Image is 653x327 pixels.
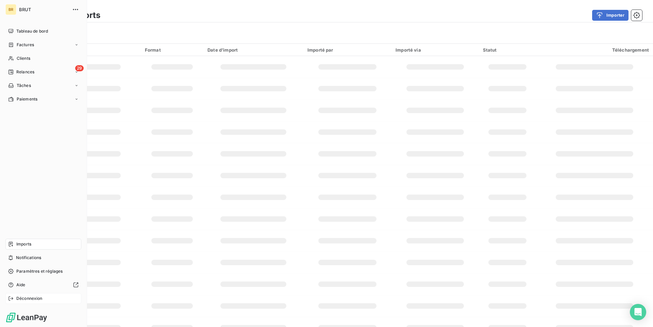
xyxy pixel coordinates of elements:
[17,96,37,102] span: Paiements
[307,47,387,53] div: Importé par
[5,26,81,37] a: Tableau de bord
[17,55,30,61] span: Clients
[5,39,81,50] a: Factures
[17,83,31,89] span: Tâches
[5,266,81,277] a: Paramètres et réglages
[5,312,48,323] img: Logo LeanPay
[207,47,299,53] div: Date d’import
[5,94,81,105] a: Paiements
[19,7,68,12] span: BRUT
[5,4,16,15] div: BR
[5,67,81,77] a: 29Relances
[16,268,63,274] span: Paramètres et réglages
[16,255,41,261] span: Notifications
[483,47,532,53] div: Statut
[5,239,81,250] a: Imports
[396,47,475,53] div: Importé via
[5,279,81,290] a: Aide
[145,47,199,53] div: Format
[16,241,31,247] span: Imports
[630,304,646,320] div: Open Intercom Messenger
[5,80,81,91] a: Tâches
[16,28,48,34] span: Tableau de bord
[16,69,34,75] span: Relances
[16,282,26,288] span: Aide
[17,42,34,48] span: Factures
[540,47,649,53] div: Téléchargement
[75,65,84,71] span: 29
[5,53,81,64] a: Clients
[16,295,43,302] span: Déconnexion
[592,10,629,21] button: Importer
